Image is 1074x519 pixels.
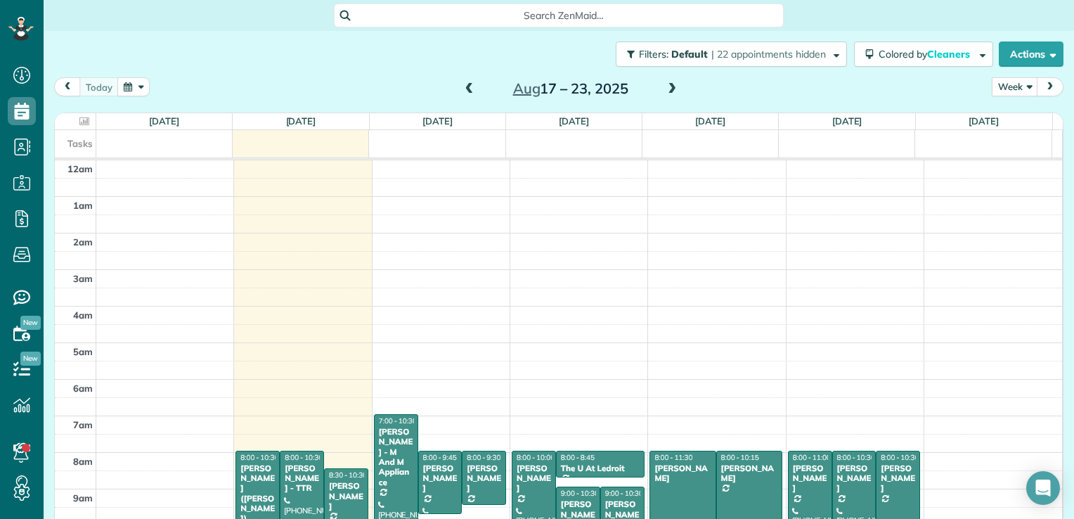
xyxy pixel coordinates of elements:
button: prev [54,77,81,96]
span: 8:00 - 11:30 [654,453,692,462]
div: [PERSON_NAME] [654,463,711,484]
h2: 17 – 23, 2025 [483,81,659,96]
span: 5am [73,346,93,357]
span: 4am [73,309,93,321]
div: [PERSON_NAME] [466,463,502,494]
span: 9am [73,492,93,504]
div: [PERSON_NAME] - M And M Appliance [378,427,414,487]
span: 8am [73,456,93,467]
a: Filters: Default | 22 appointments hidden [609,41,847,67]
span: 9:00 - 10:30 [605,489,643,498]
span: 8:00 - 9:30 [467,453,500,462]
span: 1am [73,200,93,211]
span: 8:00 - 10:30 [240,453,278,462]
span: New [20,352,41,366]
span: 8:00 - 10:30 [285,453,323,462]
span: 8:00 - 9:45 [423,453,457,462]
span: 8:00 - 10:15 [721,453,759,462]
span: Aug [513,79,541,97]
div: [PERSON_NAME] [880,463,916,494]
a: [DATE] [969,115,999,127]
button: Week [992,77,1038,96]
span: | 22 appointments hidden [711,48,826,60]
span: 8:00 - 8:45 [561,453,595,462]
span: 9:00 - 10:30 [561,489,599,498]
a: [DATE] [149,115,179,127]
span: 7am [73,419,93,430]
div: [PERSON_NAME] [328,481,364,511]
span: 3am [73,273,93,284]
span: 8:30 - 10:30 [329,470,367,480]
button: next [1037,77,1063,96]
a: [DATE] [286,115,316,127]
span: New [20,316,41,330]
span: Colored by [879,48,975,60]
a: [DATE] [695,115,725,127]
span: Filters: [639,48,668,60]
span: 6am [73,383,93,394]
div: The U At Ledroit [560,463,640,473]
a: [DATE] [832,115,862,127]
div: [PERSON_NAME] [720,463,778,484]
a: [DATE] [559,115,589,127]
a: [DATE] [422,115,453,127]
span: 8:00 - 10:00 [517,453,555,462]
div: [PERSON_NAME] [516,463,552,494]
div: [PERSON_NAME] [836,463,872,494]
span: Tasks [67,138,93,149]
span: 8:00 - 10:30 [881,453,919,462]
button: Actions [999,41,1063,67]
span: 12am [67,163,93,174]
span: 8:00 - 11:00 [793,453,831,462]
span: Cleaners [927,48,972,60]
button: today [79,77,119,96]
div: Open Intercom Messenger [1026,471,1060,505]
span: 7:00 - 10:30 [379,416,417,425]
span: Default [671,48,709,60]
button: Filters: Default | 22 appointments hidden [616,41,847,67]
span: 2am [73,236,93,248]
div: [PERSON_NAME] [422,463,458,494]
div: [PERSON_NAME] - TTR [284,463,320,494]
div: [PERSON_NAME] [792,463,828,494]
button: Colored byCleaners [854,41,993,67]
span: 8:00 - 10:30 [837,453,875,462]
